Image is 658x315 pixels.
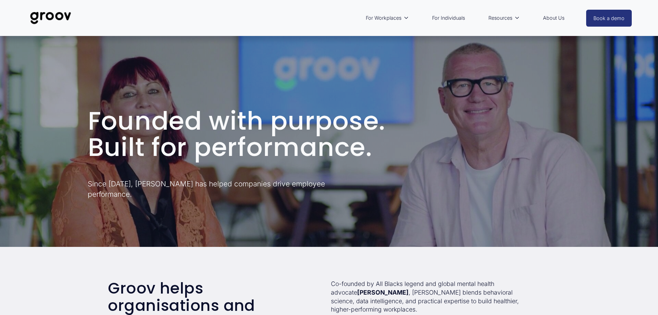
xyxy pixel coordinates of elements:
[540,10,568,26] a: About Us
[485,10,523,26] a: folder dropdown
[88,108,571,160] h1: Founded with purpose. Built for performance.
[429,10,468,26] a: For Individuals
[362,10,412,26] a: folder dropdown
[26,7,75,29] img: Groov | Unlock Human Potential at Work and in Life
[357,289,409,296] strong: [PERSON_NAME]
[331,280,530,314] p: Co-founded by All Blacks legend and global mental health advocate , [PERSON_NAME] blends behavior...
[488,13,512,22] span: Resources
[366,13,401,22] span: For Workplaces
[586,10,632,27] a: Book a demo
[88,179,368,199] p: Since [DATE], [PERSON_NAME] has helped companies drive employee performance.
